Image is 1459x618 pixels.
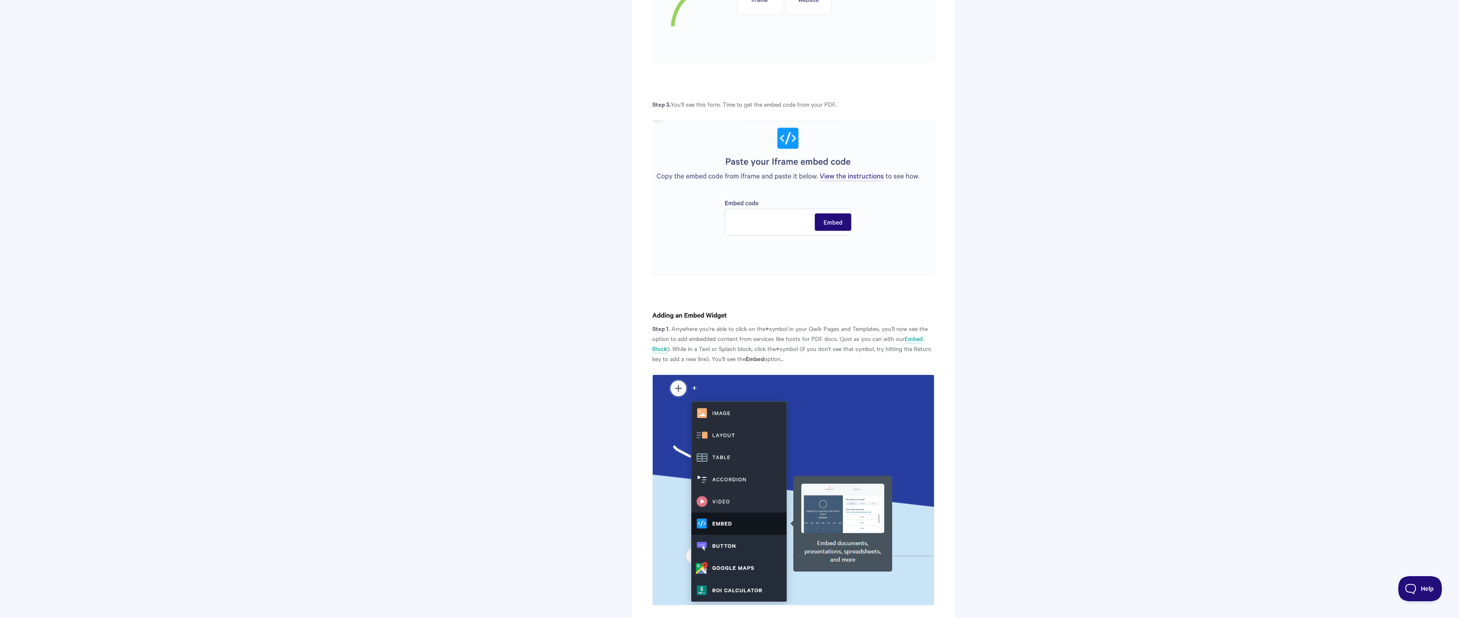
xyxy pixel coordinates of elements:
iframe: Toggle Customer Support [1398,576,1442,601]
strong: Step 1 [652,324,669,333]
strong: Step 3. [652,100,671,108]
img: file-YpAOZmohPm.png [652,120,934,276]
img: file-hwTTBP6SmS.png [652,374,934,605]
strong: + [765,324,769,333]
strong: + [776,344,780,353]
h4: Adding an Embed Widget [652,310,934,320]
p: You'll see this form. Time to get the embed code from your PDF. [652,99,934,109]
p: . Anywhere you're able to click on the symbol in your Qwilr Pages and Templates, you'll now see t... [652,323,934,364]
strong: Embed [746,354,764,363]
